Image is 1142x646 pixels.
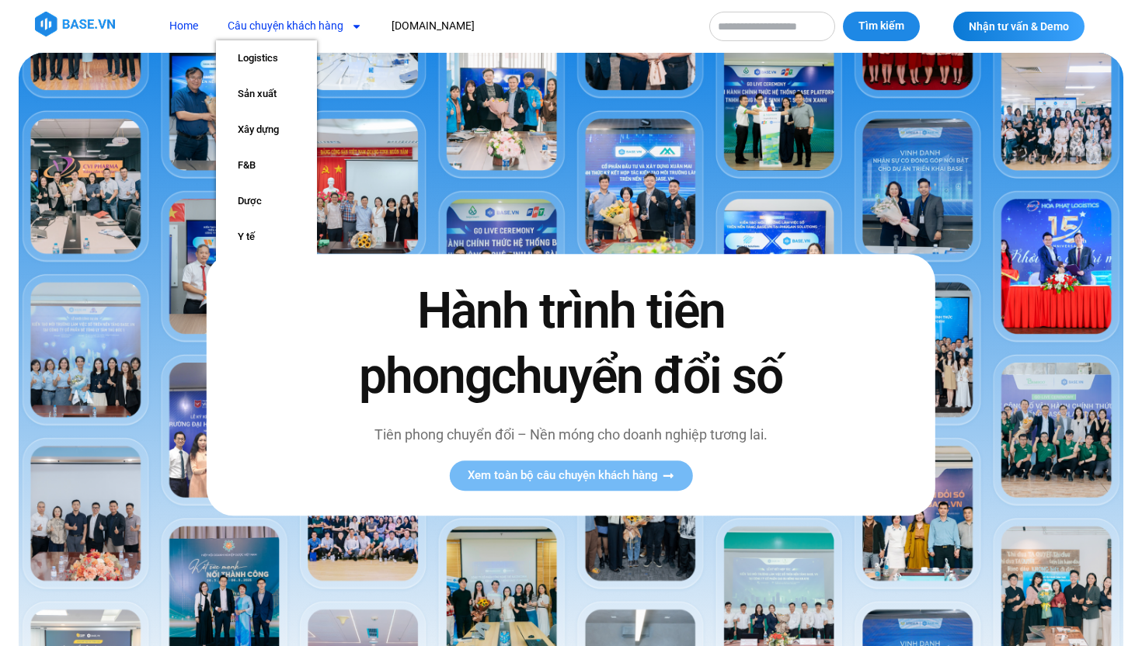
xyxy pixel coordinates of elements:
[216,148,317,183] a: F&B
[158,12,694,40] nav: Menu
[953,12,1085,41] a: Nhận tư vấn & Demo
[216,183,317,219] a: Dược
[216,219,317,255] a: Y tế
[216,12,374,40] a: Câu chuyện khách hàng
[843,12,920,41] button: Tìm kiếm
[216,76,317,112] a: Sản xuất
[380,12,486,40] a: [DOMAIN_NAME]
[491,347,782,405] span: chuyển đổi số
[216,112,317,148] a: Xây dựng
[158,12,210,40] a: Home
[216,40,317,290] ul: Câu chuyện khách hàng
[468,470,658,481] span: Xem toàn bộ câu chuyện khách hàng
[326,424,816,445] p: Tiên phong chuyển đổi – Nền móng cho doanh nghiệp tương lai.
[969,21,1069,32] span: Nhận tư vấn & Demo
[449,460,692,491] a: Xem toàn bộ câu chuyện khách hàng
[326,280,816,408] h2: Hành trình tiên phong
[858,19,904,34] span: Tìm kiếm
[216,40,317,76] a: Logistics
